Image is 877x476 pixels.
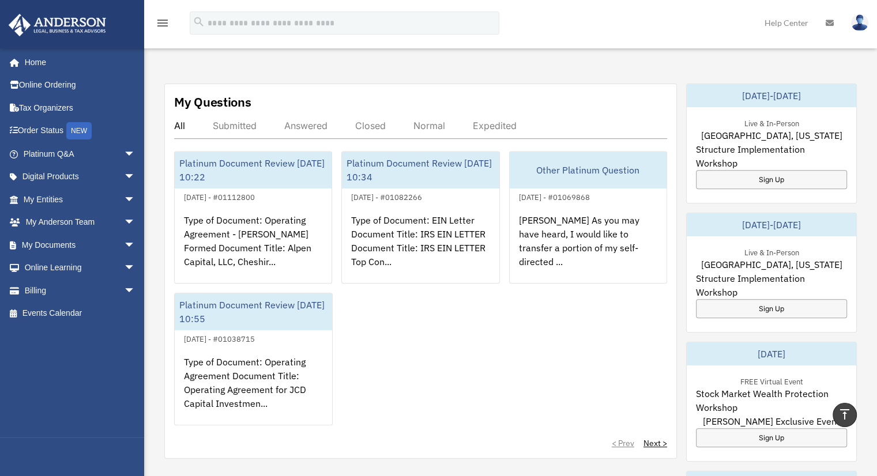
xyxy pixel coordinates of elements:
[124,142,147,166] span: arrow_drop_down
[124,211,147,235] span: arrow_drop_down
[8,165,153,188] a: Digital Productsarrow_drop_down
[735,245,808,258] div: Live & In-Person
[687,213,856,236] div: [DATE]-[DATE]
[193,16,205,28] i: search
[413,120,445,131] div: Normal
[696,299,847,318] a: Sign Up
[851,14,868,31] img: User Pic
[355,120,386,131] div: Closed
[8,188,153,211] a: My Entitiesarrow_drop_down
[342,190,431,202] div: [DATE] - #01082266
[124,279,147,303] span: arrow_drop_down
[8,302,153,325] a: Events Calendar
[731,375,812,387] div: FREE Virtual Event
[696,271,847,299] span: Structure Implementation Workshop
[124,165,147,189] span: arrow_drop_down
[510,190,599,202] div: [DATE] - #01069868
[156,16,170,30] i: menu
[510,152,667,188] div: Other Platinum Question
[696,428,847,447] a: Sign Up
[8,51,147,74] a: Home
[175,293,332,330] div: Platinum Document Review [DATE] 10:55
[156,20,170,30] a: menu
[703,414,840,428] span: [PERSON_NAME] Exclusive Event
[701,129,842,142] span: [GEOGRAPHIC_DATA], [US_STATE]
[8,256,153,279] a: Online Learningarrow_drop_down
[341,151,499,284] a: Platinum Document Review [DATE] 10:34[DATE] - #01082266Type of Document: EIN Letter Document Titl...
[284,120,328,131] div: Answered
[124,256,147,280] span: arrow_drop_down
[8,119,153,143] a: Order StatusNEW
[701,258,842,271] span: [GEOGRAPHIC_DATA], [US_STATE]
[696,387,847,414] span: Stock Market Wealth Protection Workshop
[124,188,147,211] span: arrow_drop_down
[175,204,332,294] div: Type of Document: Operating Agreement - [PERSON_NAME] Formed Document Title: Alpen Capital, LLC, ...
[174,120,185,131] div: All
[175,332,264,344] div: [DATE] - #01038715
[510,204,667,294] div: [PERSON_NAME] As you may have heard, I would like to transfer a portion of my self-directed ...
[213,120,257,131] div: Submitted
[8,74,153,97] a: Online Ordering
[643,437,667,449] a: Next >
[175,190,264,202] div: [DATE] - #01112800
[509,151,667,284] a: Other Platinum Question[DATE] - #01069868[PERSON_NAME] As you may have heard, I would like to tra...
[175,346,332,436] div: Type of Document: Operating Agreement Document Title: Operating Agreement for JCD Capital Investm...
[833,403,857,427] a: vertical_align_top
[687,342,856,365] div: [DATE]
[174,93,251,111] div: My Questions
[342,152,499,188] div: Platinum Document Review [DATE] 10:34
[8,279,153,302] a: Billingarrow_drop_down
[696,142,847,170] span: Structure Implementation Workshop
[735,116,808,129] div: Live & In-Person
[174,151,332,284] a: Platinum Document Review [DATE] 10:22[DATE] - #01112800Type of Document: Operating Agreement - [P...
[696,170,847,189] a: Sign Up
[66,122,92,139] div: NEW
[5,14,110,36] img: Anderson Advisors Platinum Portal
[8,211,153,234] a: My Anderson Teamarrow_drop_down
[342,204,499,294] div: Type of Document: EIN Letter Document Title: IRS EIN LETTER Document Title: IRS EIN LETTER Top Co...
[8,233,153,256] a: My Documentsarrow_drop_down
[687,84,856,107] div: [DATE]-[DATE]
[8,96,153,119] a: Tax Organizers
[124,233,147,257] span: arrow_drop_down
[174,293,333,425] a: Platinum Document Review [DATE] 10:55[DATE] - #01038715Type of Document: Operating Agreement Docu...
[8,142,153,165] a: Platinum Q&Aarrow_drop_down
[473,120,517,131] div: Expedited
[838,407,852,421] i: vertical_align_top
[175,152,332,188] div: Platinum Document Review [DATE] 10:22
